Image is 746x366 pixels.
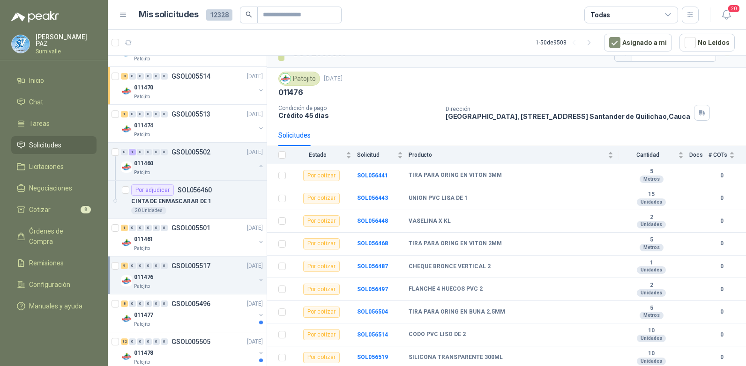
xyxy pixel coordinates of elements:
b: 0 [709,239,735,248]
img: Company Logo [280,73,291,84]
p: 011476 [134,273,153,282]
img: Company Logo [121,313,132,324]
span: 20 [727,4,740,13]
div: 20 Unidades [131,207,166,214]
b: 0 [709,353,735,362]
img: Company Logo [12,35,30,53]
span: 12328 [206,9,232,21]
p: GSOL005517 [172,263,210,269]
div: 0 [129,225,136,231]
span: Cotizar [29,205,51,215]
b: VASELINA X KL [409,218,451,225]
a: 1 0 0 0 0 0 GSOL005513[DATE] Company Logo011474Patojito [121,109,265,139]
b: 2 [619,282,684,289]
a: 1 0 0 0 0 0 GSOL005501[DATE] Company Logo011461Patojito [121,222,265,252]
p: [PERSON_NAME] PAZ [36,34,97,47]
img: Company Logo [121,275,132,286]
b: UNION PVC LISA DE 1 [409,195,468,202]
div: 0 [145,73,152,80]
div: Unidades [637,221,666,228]
p: 011470 [134,83,153,92]
div: 8 [121,300,128,307]
p: Patojito [134,245,150,252]
b: CHEQUE BRONCE VERTICAL 2 [409,263,491,271]
div: 1 [121,111,128,117]
th: # COTs [709,146,746,164]
a: SOL056468 [357,240,388,247]
div: 9 [121,263,128,269]
a: Tareas [11,115,97,132]
p: [GEOGRAPHIC_DATA], [STREET_ADDRESS] Santander de Quilichao , Cauca [446,112,690,120]
div: 0 [145,338,152,345]
div: 0 [137,338,144,345]
div: 0 [161,300,168,307]
div: Por cotizar [303,329,340,340]
th: Cantidad [619,146,689,164]
b: 0 [709,194,735,203]
a: SOL056497 [357,286,388,293]
p: Patojito [134,93,150,101]
a: Manuales y ayuda [11,297,97,315]
span: Tareas [29,118,50,129]
span: Licitaciones [29,161,64,172]
div: Metros [640,244,664,251]
b: 5 [619,236,684,244]
b: 2 [619,214,684,221]
div: Por adjudicar [131,184,174,196]
p: Patojito [134,359,150,366]
div: 0 [137,111,144,117]
div: 0 [161,73,168,80]
div: Unidades [637,358,666,365]
span: Negociaciones [29,183,72,193]
span: Configuración [29,279,70,290]
div: 0 [137,300,144,307]
a: SOL056448 [357,218,388,224]
a: 8 0 0 0 0 0 GSOL005514[DATE] Company Logo011470Patojito [121,71,265,101]
p: [DATE] [247,72,263,81]
a: Chat [11,93,97,111]
div: 0 [137,263,144,269]
div: 0 [145,263,152,269]
span: Manuales y ayuda [29,301,82,311]
b: 0 [709,262,735,271]
b: CODO PVC LISO DE 2 [409,331,466,338]
b: SOL056441 [357,172,388,179]
div: 0 [153,225,160,231]
a: SOL056514 [357,331,388,338]
b: 1 [619,259,684,267]
a: Licitaciones [11,158,97,176]
div: 0 [161,111,168,117]
b: 10 [619,350,684,358]
div: 0 [129,338,136,345]
p: Sumivalle [36,49,97,54]
div: Metros [640,312,664,319]
div: Por cotizar [303,284,340,295]
b: SOL056487 [357,263,388,270]
div: Patojito [278,72,320,86]
a: Órdenes de Compra [11,222,97,250]
div: 0 [153,300,160,307]
p: 011461 [134,235,153,244]
a: SOL056504 [357,308,388,315]
div: 0 [145,111,152,117]
a: Por adjudicarSOL056460CINTA DE ENMASCARAR DE 120 Unidades [108,181,267,219]
div: 0 [161,338,168,345]
div: 0 [121,149,128,155]
a: Cotizar8 [11,201,97,219]
a: 9 0 0 0 0 0 GSOL005517[DATE] Company Logo011476Patojito [121,260,265,290]
div: Todas [590,10,610,20]
b: 5 [619,168,684,176]
b: 15 [619,191,684,198]
b: FLANCHE 4 HUECOS PVC 2 [409,285,483,293]
span: Solicitud [357,152,395,158]
th: Producto [409,146,619,164]
p: 011474 [134,121,153,130]
b: 0 [709,307,735,316]
button: No Leídos [679,34,735,51]
div: Por cotizar [303,193,340,204]
p: 011476 [278,88,303,97]
a: Inicio [11,72,97,89]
